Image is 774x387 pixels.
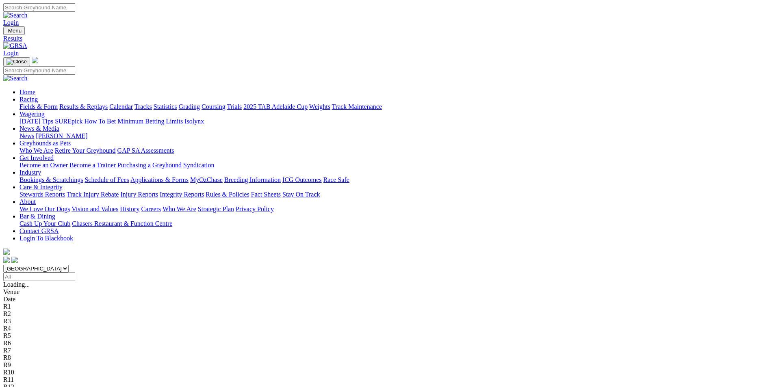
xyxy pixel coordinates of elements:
a: Fact Sheets [251,191,281,198]
a: Get Involved [20,154,54,161]
a: Tracks [134,103,152,110]
a: Purchasing a Greyhound [117,162,182,169]
a: Track Injury Rebate [67,191,119,198]
div: Care & Integrity [20,191,771,198]
a: GAP SA Assessments [117,147,174,154]
img: Close [7,58,27,65]
a: How To Bet [85,118,116,125]
a: Login [3,50,19,56]
a: Login [3,19,19,26]
a: Fields & Form [20,103,58,110]
a: Applications & Forms [130,176,189,183]
a: News [20,132,34,139]
div: R11 [3,376,771,383]
a: Become a Trainer [69,162,116,169]
a: Statistics [154,103,177,110]
img: logo-grsa-white.png [3,249,10,255]
a: Rules & Policies [206,191,249,198]
a: [PERSON_NAME] [36,132,87,139]
a: Vision and Values [72,205,118,212]
a: Results [3,35,771,42]
a: SUREpick [55,118,82,125]
a: Stewards Reports [20,191,65,198]
a: Syndication [183,162,214,169]
div: R2 [3,310,771,318]
a: Breeding Information [224,176,281,183]
div: R4 [3,325,771,332]
a: [DATE] Tips [20,118,53,125]
a: MyOzChase [190,176,223,183]
a: Home [20,89,35,95]
a: Bookings & Scratchings [20,176,83,183]
input: Search [3,3,75,12]
a: Retire Your Greyhound [55,147,116,154]
div: R9 [3,361,771,369]
div: Industry [20,176,771,184]
a: News & Media [20,125,59,132]
div: Venue [3,288,771,296]
img: twitter.svg [11,257,18,263]
a: Injury Reports [120,191,158,198]
div: R8 [3,354,771,361]
a: Integrity Reports [160,191,204,198]
a: Strategic Plan [198,205,234,212]
a: Become an Owner [20,162,68,169]
div: R3 [3,318,771,325]
div: R10 [3,369,771,376]
a: Weights [309,103,330,110]
div: R1 [3,303,771,310]
div: Racing [20,103,771,110]
a: Who We Are [20,147,53,154]
a: Results & Replays [59,103,108,110]
div: R5 [3,332,771,339]
input: Search [3,66,75,75]
a: Care & Integrity [20,184,63,190]
button: Toggle navigation [3,57,30,66]
a: Careers [141,205,161,212]
div: Greyhounds as Pets [20,147,771,154]
a: History [120,205,139,212]
a: 2025 TAB Adelaide Cup [243,103,308,110]
div: News & Media [20,132,771,140]
a: Stay On Track [282,191,320,198]
a: We Love Our Dogs [20,205,70,212]
a: Bar & Dining [20,213,55,220]
img: GRSA [3,42,27,50]
a: Coursing [202,103,225,110]
a: Isolynx [184,118,204,125]
div: About [20,205,771,213]
a: Privacy Policy [236,205,274,212]
a: Racing [20,96,38,103]
a: Chasers Restaurant & Function Centre [72,220,172,227]
div: Date [3,296,771,303]
div: R6 [3,339,771,347]
span: Loading... [3,281,30,288]
a: Race Safe [323,176,349,183]
div: Wagering [20,118,771,125]
span: Menu [8,28,22,34]
a: Contact GRSA [20,227,59,234]
a: Cash Up Your Club [20,220,70,227]
img: Search [3,75,28,82]
div: Bar & Dining [20,220,771,227]
a: Minimum Betting Limits [117,118,183,125]
img: Search [3,12,28,19]
a: Wagering [20,110,45,117]
a: Track Maintenance [332,103,382,110]
a: ICG Outcomes [282,176,321,183]
a: Trials [227,103,242,110]
button: Toggle navigation [3,26,25,35]
a: Login To Blackbook [20,235,73,242]
a: Schedule of Fees [85,176,129,183]
div: Get Involved [20,162,771,169]
img: logo-grsa-white.png [32,57,38,63]
a: Who We Are [163,205,196,212]
a: Calendar [109,103,133,110]
input: Select date [3,272,75,281]
img: facebook.svg [3,257,10,263]
a: Greyhounds as Pets [20,140,71,147]
a: Grading [179,103,200,110]
a: Industry [20,169,41,176]
a: About [20,198,36,205]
